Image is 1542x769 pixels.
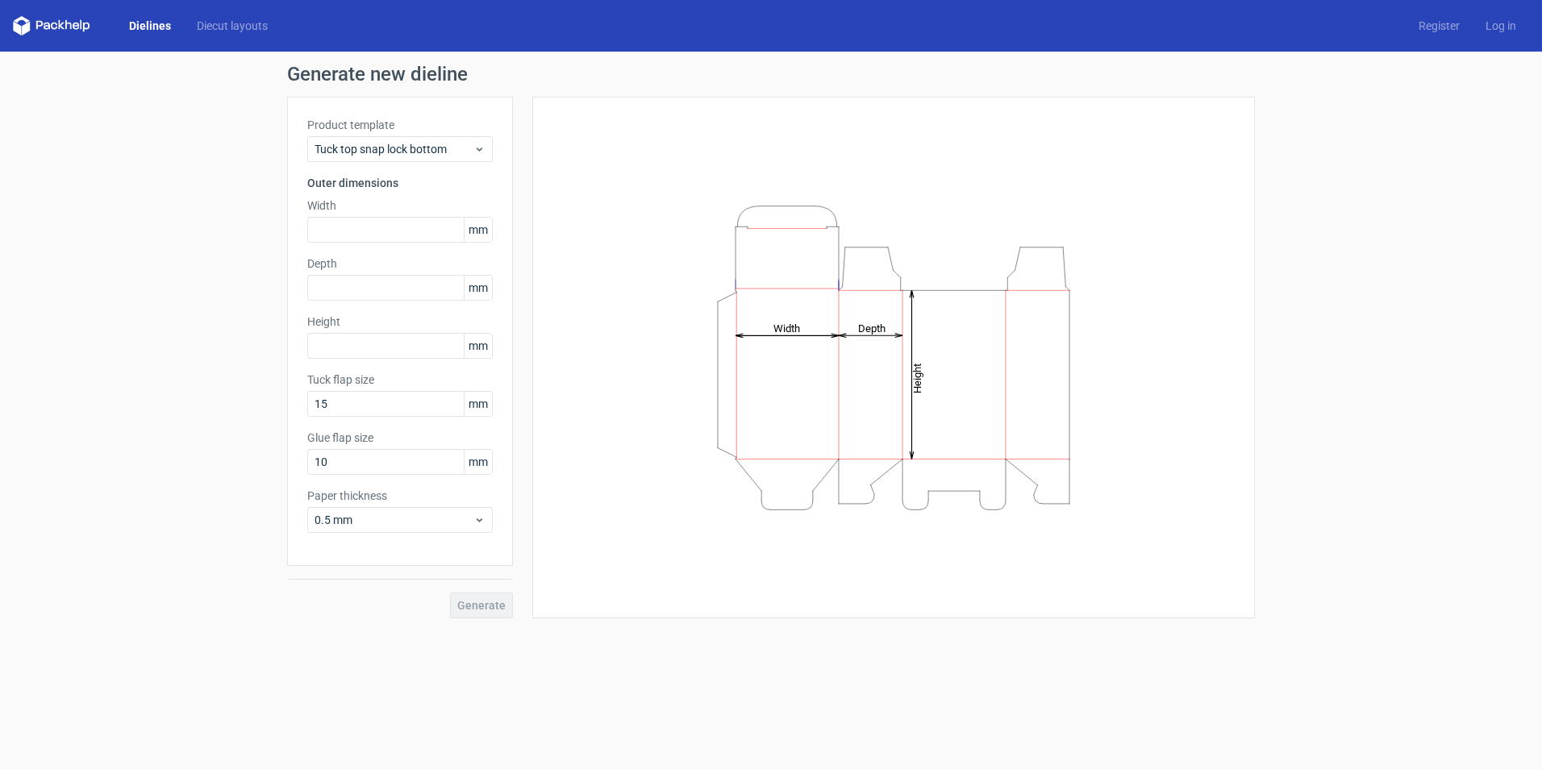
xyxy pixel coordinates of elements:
[858,322,886,334] tspan: Depth
[773,322,800,334] tspan: Width
[307,314,493,330] label: Height
[116,18,184,34] a: Dielines
[287,64,1255,84] h1: Generate new dieline
[464,218,492,242] span: mm
[307,197,493,214] label: Width
[1473,18,1529,34] a: Log in
[307,372,493,388] label: Tuck flap size
[315,141,473,157] span: Tuck top snap lock bottom
[464,392,492,416] span: mm
[1406,18,1473,34] a: Register
[307,117,493,133] label: Product template
[307,430,493,446] label: Glue flap size
[184,18,281,34] a: Diecut layouts
[911,363,923,393] tspan: Height
[307,175,493,191] h3: Outer dimensions
[315,512,473,528] span: 0.5 mm
[464,450,492,474] span: mm
[307,488,493,504] label: Paper thickness
[464,276,492,300] span: mm
[464,334,492,358] span: mm
[307,256,493,272] label: Depth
